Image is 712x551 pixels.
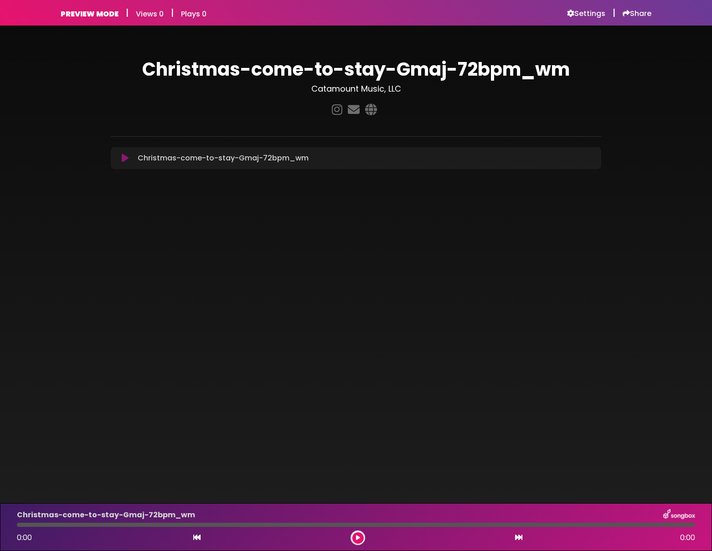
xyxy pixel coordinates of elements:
h1: Christmas-come-to-stay-Gmaj-72bpm_wm [111,58,601,80]
h6: PREVIEW MODE [61,10,119,18]
h5: | [613,7,615,18]
h6: Views 0 [136,10,164,18]
a: Settings [567,9,605,18]
p: Christmas-come-to-stay-Gmaj-72bpm_wm [138,153,309,164]
h5: | [171,7,174,18]
h3: Catamount Music, LLC [111,84,601,94]
a: Share [623,9,651,18]
h6: Plays 0 [181,10,206,18]
h5: | [126,7,129,18]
